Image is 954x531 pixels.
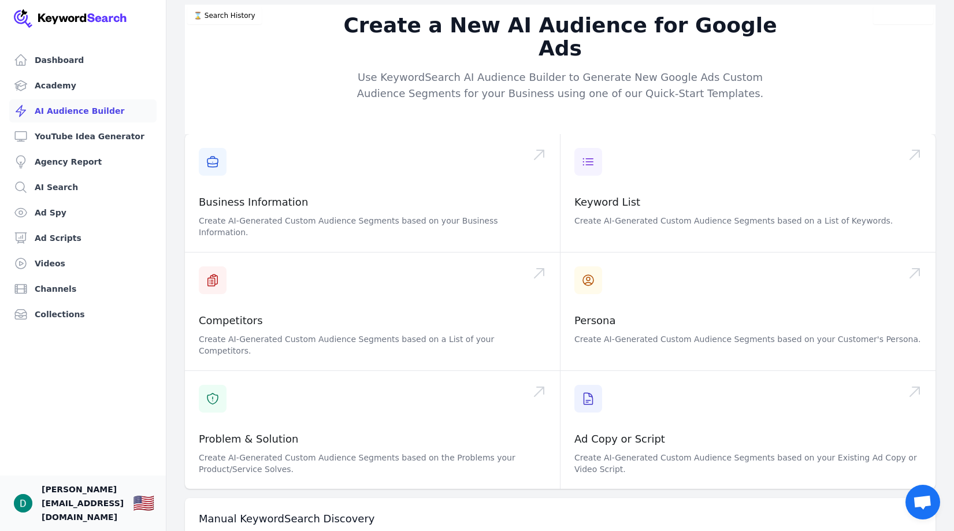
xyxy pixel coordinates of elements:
[9,303,157,326] a: Collections
[199,512,922,526] h3: Manual KeywordSearch Discovery
[9,277,157,300] a: Channels
[9,49,157,72] a: Dashboard
[905,485,940,519] div: Open chat
[42,482,124,524] span: [PERSON_NAME][EMAIL_ADDRESS][DOMAIN_NAME]
[187,7,262,24] button: ⌛️ Search History
[9,252,157,275] a: Videos
[9,176,157,199] a: AI Search
[199,314,263,326] a: Competitors
[9,226,157,250] a: Ad Scripts
[9,201,157,224] a: Ad Spy
[199,196,308,208] a: Business Information
[339,14,782,60] h2: Create a New AI Audience for Google Ads
[14,494,32,513] button: Open user button
[339,69,782,102] p: Use KeywordSearch AI Audience Builder to Generate New Google Ads Custom Audience Segments for you...
[574,196,640,208] a: Keyword List
[574,314,616,326] a: Persona
[133,493,154,514] div: 🇺🇸
[133,492,154,515] button: 🇺🇸
[14,9,127,28] img: Your Company
[9,99,157,122] a: AI Audience Builder
[199,433,298,445] a: Problem & Solution
[574,433,665,445] a: Ad Copy or Script
[9,125,157,148] a: YouTube Idea Generator
[14,494,32,513] img: Daniel Maman
[9,150,157,173] a: Agency Report
[873,7,933,24] button: Video Tutorial
[9,74,157,97] a: Academy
